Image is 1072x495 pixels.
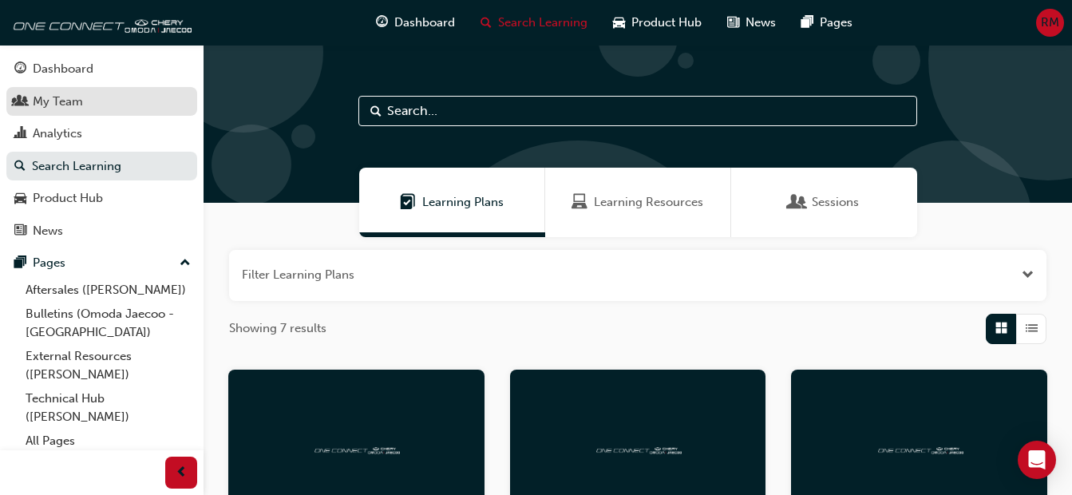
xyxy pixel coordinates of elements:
span: List [1026,319,1038,338]
a: Dashboard [6,54,197,84]
span: Product Hub [631,14,702,32]
span: Search [370,102,382,121]
span: Sessions [789,193,805,212]
span: search-icon [14,160,26,174]
button: DashboardMy TeamAnalyticsSearch LearningProduct HubNews [6,51,197,248]
a: Search Learning [6,152,197,181]
a: car-iconProduct Hub [600,6,714,39]
span: Showing 7 results [229,319,326,338]
span: people-icon [14,95,26,109]
span: Learning Resources [594,193,703,212]
div: Open Intercom Messenger [1018,441,1056,479]
a: Bulletins (Omoda Jaecoo - [GEOGRAPHIC_DATA]) [19,302,197,344]
div: Dashboard [33,60,93,78]
a: pages-iconPages [789,6,865,39]
a: Product Hub [6,184,197,213]
img: oneconnect [312,441,400,456]
span: news-icon [727,13,739,33]
span: Sessions [812,193,859,212]
span: Search Learning [498,14,587,32]
span: news-icon [14,224,26,239]
span: Grid [995,319,1007,338]
div: Product Hub [33,189,103,208]
a: Aftersales ([PERSON_NAME]) [19,278,197,303]
button: RM [1036,9,1064,37]
a: Analytics [6,119,197,148]
span: Learning Plans [422,193,504,212]
button: Pages [6,248,197,278]
span: Learning Plans [400,193,416,212]
div: Analytics [33,125,82,143]
span: chart-icon [14,127,26,141]
a: Technical Hub ([PERSON_NAME]) [19,386,197,429]
button: Open the filter [1022,266,1034,284]
img: oneconnect [876,441,963,456]
span: guage-icon [14,62,26,77]
span: car-icon [613,13,625,33]
span: up-icon [180,253,191,274]
a: Learning PlansLearning Plans [359,168,545,237]
img: oneconnect [594,441,682,456]
a: news-iconNews [714,6,789,39]
a: search-iconSearch Learning [468,6,600,39]
span: car-icon [14,192,26,206]
span: pages-icon [14,256,26,271]
a: News [6,216,197,246]
img: oneconnect [8,6,192,38]
a: My Team [6,87,197,117]
a: guage-iconDashboard [363,6,468,39]
a: Learning ResourcesLearning Resources [545,168,731,237]
span: RM [1041,14,1059,32]
a: External Resources ([PERSON_NAME]) [19,344,197,386]
span: Pages [820,14,852,32]
span: Dashboard [394,14,455,32]
span: Learning Resources [572,193,587,212]
div: Pages [33,254,65,272]
span: search-icon [481,13,492,33]
div: News [33,222,63,240]
div: My Team [33,93,83,111]
span: pages-icon [801,13,813,33]
span: prev-icon [176,463,188,483]
a: SessionsSessions [731,168,917,237]
span: News [746,14,776,32]
a: All Pages [19,429,197,453]
span: guage-icon [376,13,388,33]
input: Search... [358,96,917,126]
